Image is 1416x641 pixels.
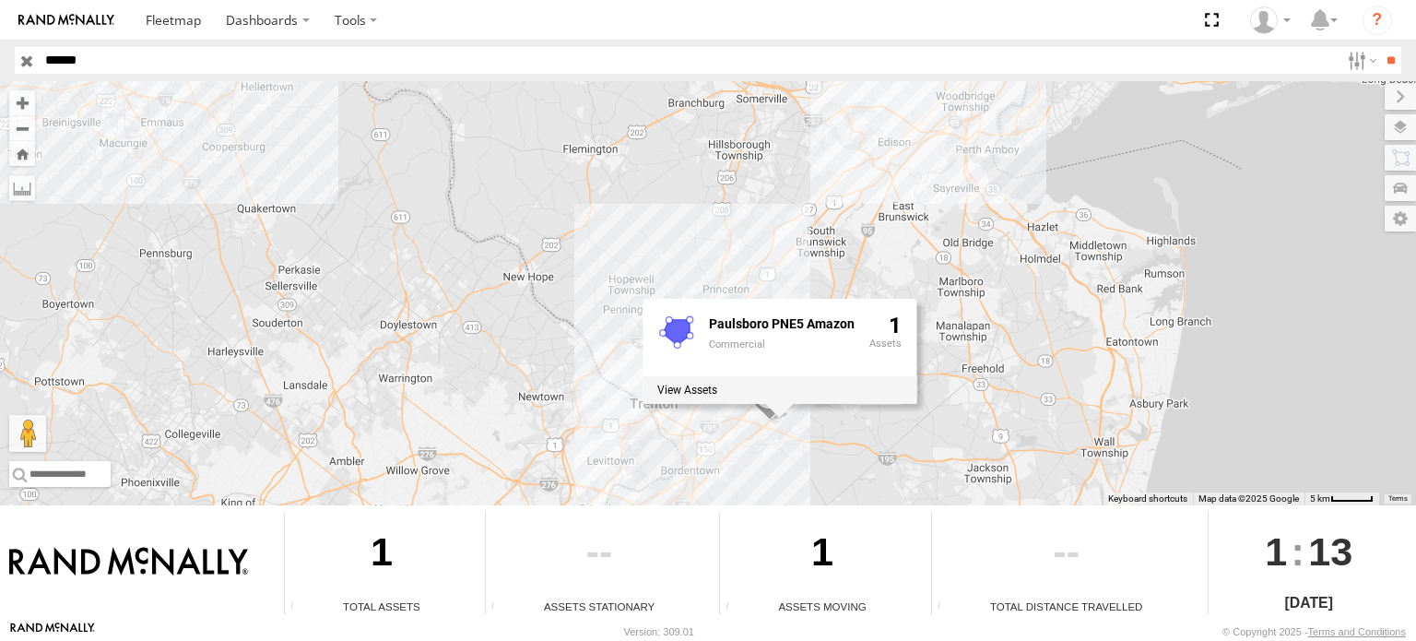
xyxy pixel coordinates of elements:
span: 13 [1308,512,1352,591]
div: [DATE] [1209,592,1410,614]
button: Zoom in [9,90,35,115]
button: Drag Pegman onto the map to open Street View [9,415,46,452]
div: Commercial [709,339,855,350]
label: Search Filter Options [1340,47,1380,74]
span: 1 [1265,512,1287,591]
img: rand-logo.svg [18,14,114,27]
button: Keyboard shortcuts [1108,493,1187,505]
div: : [1209,512,1410,591]
label: View assets associated with this fence [657,384,717,397]
span: Map data ©2025 Google [1198,493,1299,504]
button: Map Scale: 5 km per 43 pixels [1304,493,1379,505]
div: 1 [869,314,902,373]
div: Total distance travelled by all assets within specified date range and applied filters [932,600,960,614]
div: 1 [720,512,924,599]
div: Total number of Enabled Assets [285,600,313,614]
div: Fence Name - Paulsboro PNE5 Amazon [709,317,855,331]
button: Zoom Home [9,141,35,166]
label: Map Settings [1385,206,1416,231]
span: 5 km [1310,493,1330,504]
label: Measure [9,175,35,201]
div: Assets Moving [720,599,924,614]
a: Terms and Conditions [1308,626,1406,637]
button: Zoom out [9,115,35,141]
div: Jose Goitia [1244,6,1297,34]
a: Visit our Website [10,623,95,641]
div: Total Assets [285,599,478,614]
div: Total number of assets current in transit. [720,600,748,614]
div: © Copyright 2025 - [1222,626,1406,637]
i: ? [1363,6,1392,35]
div: Version: 309.01 [624,626,694,637]
div: 1 [285,512,478,599]
img: Rand McNally [9,547,248,578]
div: Assets Stationary [486,599,713,614]
a: Terms (opens in new tab) [1388,494,1408,502]
div: Total number of assets current stationary. [486,600,513,614]
div: Total Distance Travelled [932,599,1201,614]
